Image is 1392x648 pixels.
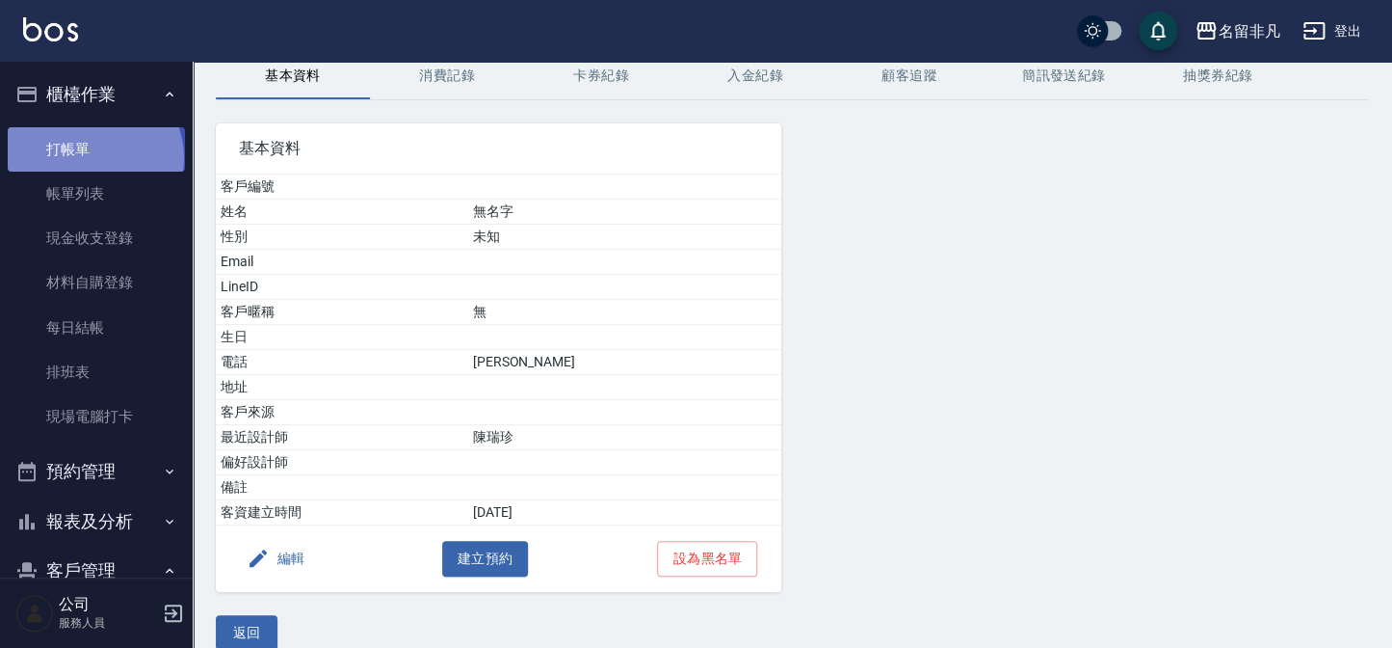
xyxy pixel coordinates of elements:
a: 帳單列表 [8,172,185,216]
td: 性別 [216,225,468,250]
button: 入金紀錄 [678,53,832,99]
button: 預約管理 [8,446,185,497]
td: 無 [468,300,781,325]
td: 客戶暱稱 [216,300,468,325]
div: 名留非凡 [1218,19,1279,43]
td: 生日 [216,325,468,350]
a: 排班表 [8,350,185,394]
td: 偏好設計師 [216,450,468,475]
a: 材料自購登錄 [8,260,185,305]
td: 客戶編號 [216,175,468,200]
td: 客資建立時間 [216,500,468,526]
p: 服務人員 [59,614,157,632]
a: 現金收支登錄 [8,216,185,260]
td: LineID [216,275,468,300]
button: 建立預約 [442,541,529,577]
button: 基本資料 [216,53,370,99]
button: 卡券紀錄 [524,53,678,99]
td: Email [216,250,468,275]
a: 現場電腦打卡 [8,394,185,439]
button: 消費記錄 [370,53,524,99]
span: 基本資料 [239,139,758,158]
a: 每日結帳 [8,306,185,350]
button: 編輯 [239,541,313,577]
td: 最近設計師 [216,425,468,450]
button: 客戶管理 [8,546,185,596]
img: Logo [23,17,78,41]
button: 櫃檯作業 [8,69,185,120]
td: 未知 [468,225,781,250]
td: 地址 [216,375,468,400]
button: 顧客追蹤 [832,53,986,99]
td: 電話 [216,350,468,375]
td: 無名字 [468,200,781,225]
h5: 公司 [59,595,157,614]
td: 備註 [216,475,468,500]
button: 報表及分析 [8,497,185,547]
button: 設為黑名單 [657,541,757,577]
td: 姓名 [216,200,468,225]
button: 抽獎券紀錄 [1141,53,1295,99]
img: Person [15,594,54,633]
button: 登出 [1295,13,1369,49]
td: [PERSON_NAME] [468,350,781,375]
a: 打帳單 [8,127,185,172]
td: [DATE] [468,500,781,526]
button: 簡訊發送紀錄 [986,53,1141,99]
button: 名留非凡 [1187,12,1287,51]
button: save [1139,12,1177,50]
td: 陳瑞珍 [468,425,781,450]
td: 客戶來源 [216,400,468,425]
